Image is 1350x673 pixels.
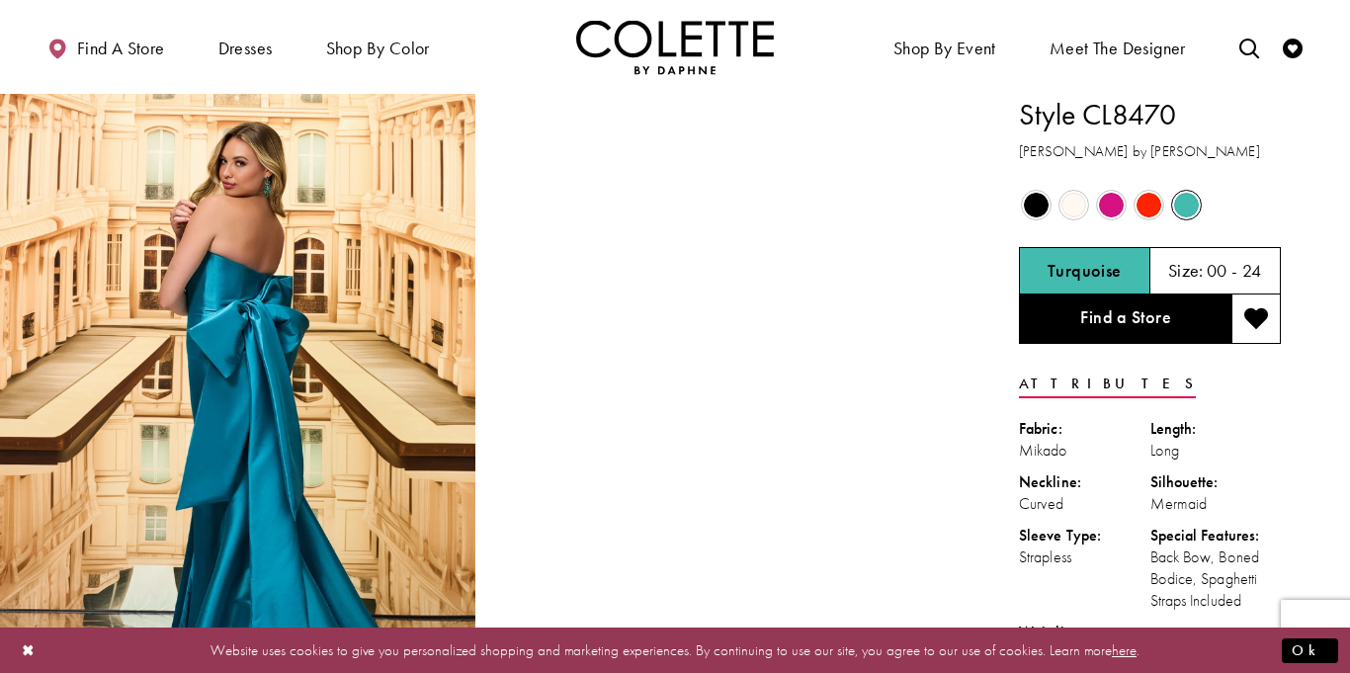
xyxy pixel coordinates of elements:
[1112,639,1137,659] a: here
[1019,525,1150,547] div: Sleeve Type:
[1045,20,1191,74] a: Meet the designer
[1048,261,1122,281] h5: Chosen color
[1019,440,1150,462] div: Mikado
[1019,418,1150,440] div: Fabric:
[42,20,169,74] a: Find a store
[1050,39,1186,58] span: Meet the designer
[1019,370,1196,398] a: Attributes
[1056,188,1091,222] div: Diamond White
[893,39,996,58] span: Shop By Event
[1019,294,1231,344] a: Find a Store
[1278,20,1308,74] a: Check Wishlist
[142,636,1208,663] p: Website uses cookies to give you personalized shopping and marketing experiences. By continuing t...
[1231,294,1281,344] button: Add to wishlist
[12,632,45,667] button: Close Dialog
[1150,418,1282,440] div: Length:
[1094,188,1129,222] div: Fuchsia
[1168,259,1204,282] span: Size:
[1150,440,1282,462] div: Long
[1019,493,1150,515] div: Curved
[218,39,273,58] span: Dresses
[77,39,165,58] span: Find a store
[1019,187,1281,224] div: Product color controls state depends on size chosen
[1169,188,1204,222] div: Turquoise
[1150,471,1282,493] div: Silhouette:
[1150,493,1282,515] div: Mermaid
[1150,547,1282,612] div: Back Bow, Boned Bodice, Spaghetti Straps Included
[576,20,774,74] img: Colette by Daphne
[326,39,430,58] span: Shop by color
[1019,140,1281,163] h3: [PERSON_NAME] by [PERSON_NAME]
[321,20,435,74] span: Shop by color
[576,20,774,74] a: Visit Home Page
[1150,525,1282,547] div: Special Features:
[1207,261,1262,281] h5: 00 - 24
[1019,471,1150,493] div: Neckline:
[1132,188,1166,222] div: Scarlet
[1019,188,1054,222] div: Black
[485,94,961,331] video: Style CL8470 Colette by Daphne #1 autoplay loop mute video
[1019,94,1281,135] h1: Style CL8470
[1234,20,1264,74] a: Toggle search
[213,20,278,74] span: Dresses
[1282,637,1338,662] button: Submit Dialog
[1019,547,1150,568] div: Strapless
[888,20,1001,74] span: Shop By Event
[1019,622,1150,643] div: Waistline:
